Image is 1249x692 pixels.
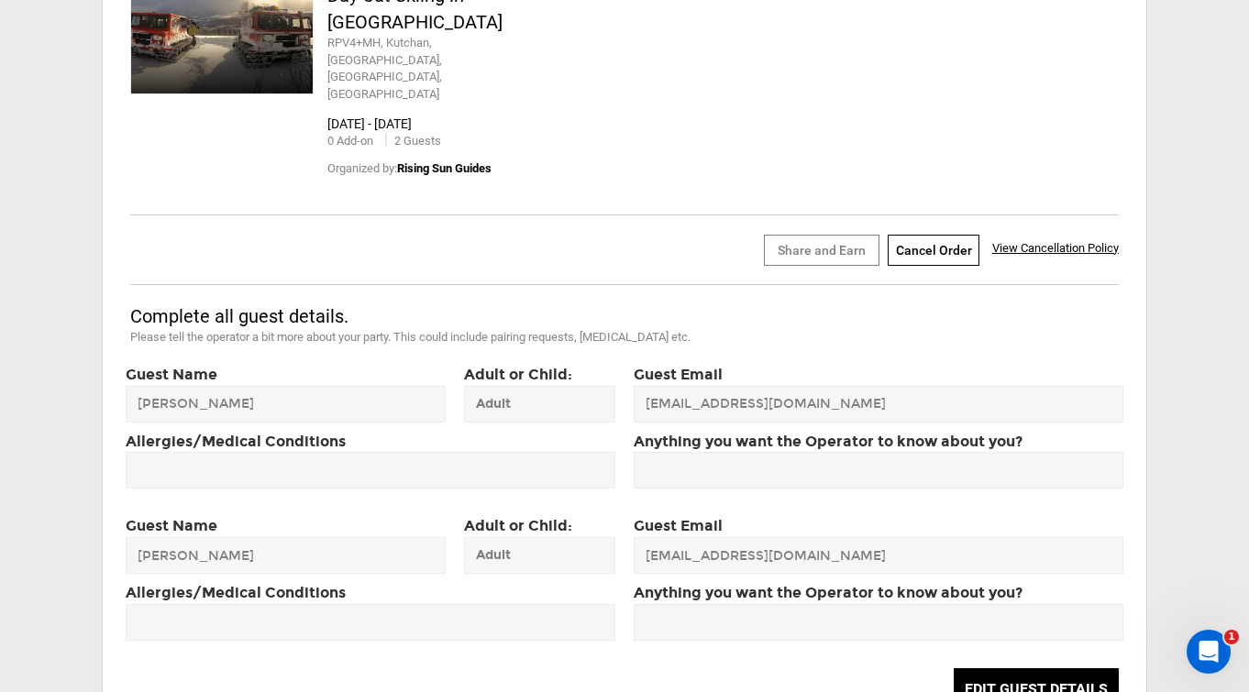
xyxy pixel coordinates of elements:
[464,537,615,574] select: Adult or Child:
[634,516,723,537] label: Guest Email
[126,432,346,453] label: Allergies/Medical Conditions
[126,365,446,386] label: Guest Name
[888,235,979,266] button: Cancel Order
[397,161,492,175] span: Rising Sun Guides
[327,35,536,103] div: RPV4+MH, Kutchan, [GEOGRAPHIC_DATA], [GEOGRAPHIC_DATA], [GEOGRAPHIC_DATA]
[327,134,373,148] span: 0 Add-on
[385,133,441,150] div: 2 Guest
[126,583,346,604] label: Allergies/Medical Conditions
[435,134,441,148] span: s
[327,115,624,133] div: [DATE] - [DATE]
[1187,630,1231,674] iframe: Intercom live chat
[992,241,1119,255] span: View Cancellation Policy
[464,516,615,574] label: Adult or Child:
[327,133,536,178] div: Organized by:
[634,583,1022,604] label: Anything you want the Operator to know about you?
[634,365,723,386] label: Guest Email
[464,365,615,423] label: Adult or Child:
[464,386,615,423] select: Adult or Child:
[130,329,823,346] div: Please tell the operator a bit more about your party. This could include pairing requests, [MEDIC...
[634,432,1022,453] label: Anything you want the Operator to know about you?
[126,516,446,537] label: Guest Name
[130,303,823,330] div: Complete all guest details.
[1224,630,1239,644] span: 1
